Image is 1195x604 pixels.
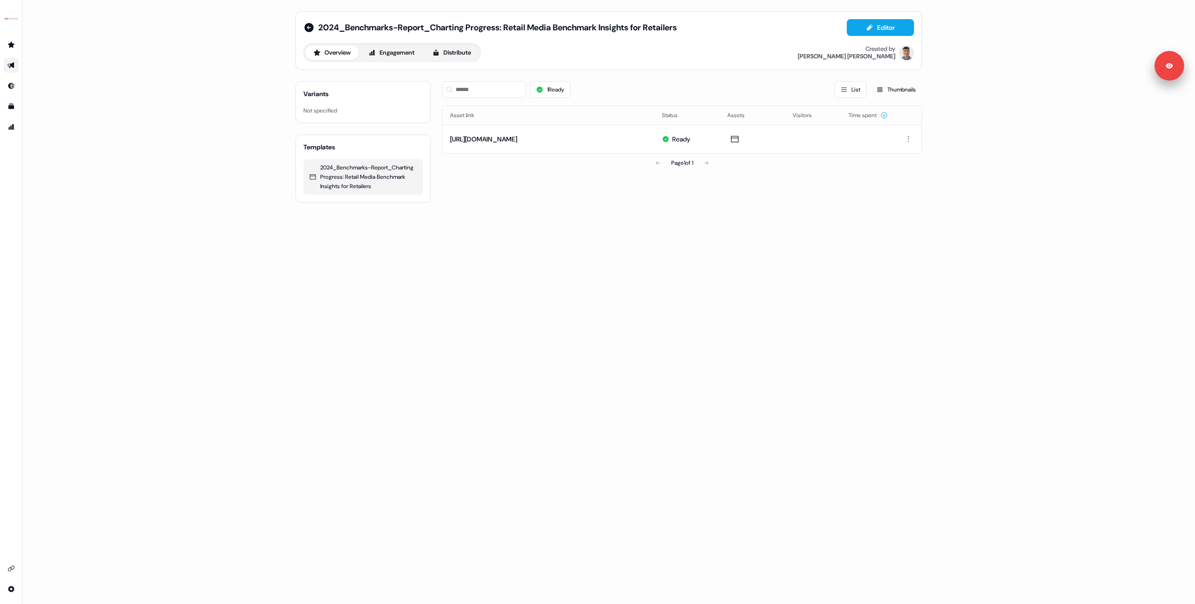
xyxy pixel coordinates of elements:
button: Thumbnails [870,81,922,98]
a: Go to integrations [4,561,19,576]
button: Distribute [424,45,479,60]
div: Templates [303,142,335,152]
button: List [834,81,866,98]
a: Go to prospects [4,37,19,52]
div: [PERSON_NAME] [PERSON_NAME] [798,53,895,60]
div: Not specified [303,106,423,115]
a: Go to outbound experience [4,58,19,73]
a: Go to attribution [4,119,19,134]
div: Variants [303,89,329,98]
button: Status [662,107,689,124]
button: Overview [305,45,358,60]
a: Go to integrations [4,582,19,597]
div: 2024_Benchmarks-Report_Charting Progress: Retail Media Benchmark Insights for Retailers [309,163,417,191]
a: Go to templates [4,99,19,114]
button: Editor [847,19,914,36]
a: Go to Inbound [4,78,19,93]
button: 1Ready [530,81,570,98]
span: 2024_Benchmarks-Report_Charting Progress: Retail Media Benchmark Insights for Retailers [318,22,677,33]
div: Created by [865,45,895,53]
th: Asset link [443,106,654,125]
div: Page 1 of 1 [671,158,693,168]
button: Visitors [793,107,823,124]
a: Editor [847,24,914,34]
th: Assets [720,106,785,125]
button: Time spent [849,107,888,124]
img: Denis [899,45,914,60]
div: Ready [672,134,690,144]
button: Engagement [360,45,422,60]
button: [URL][DOMAIN_NAME] [450,134,517,144]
